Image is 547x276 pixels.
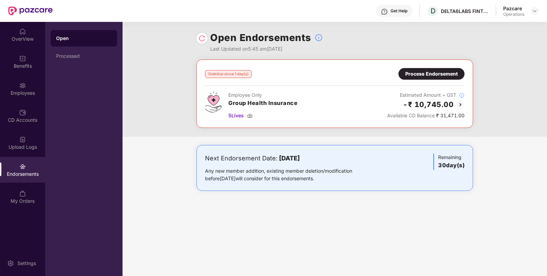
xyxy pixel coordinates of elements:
[205,167,374,182] div: Any new member addition, existing member deletion/modification before [DATE] will consider for th...
[247,113,253,118] img: svg+xml;base64,PHN2ZyBpZD0iRG93bmxvYWQtMzJ4MzIiIHhtbG5zPSJodHRwOi8vd3d3LnczLm9yZy8yMDAwL3N2ZyIgd2...
[228,91,297,99] div: Employee Only
[7,260,14,267] img: svg+xml;base64,PHN2ZyBpZD0iU2V0dGluZy0yMHgyMCIgeG1sbnM9Imh0dHA6Ly93d3cudzMub3JnLzIwMDAvc3ZnIiB3aW...
[228,112,244,119] span: 5 Lives
[387,112,465,119] div: ₹ 31,471.00
[532,8,537,14] img: svg+xml;base64,PHN2ZyBpZD0iRHJvcGRvd24tMzJ4MzIiIHhtbG5zPSJodHRwOi8vd3d3LnczLm9yZy8yMDAwL3N2ZyIgd2...
[210,30,311,45] h1: Open Endorsements
[431,7,435,15] span: D
[459,93,465,98] img: svg+xml;base64,PHN2ZyBpZD0iSW5mb18tXzMyeDMyIiBkYXRhLW5hbWU9IkluZm8gLSAzMngzMiIgeG1sbnM9Imh0dHA6Ly...
[19,136,26,143] img: svg+xml;base64,PHN2ZyBpZD0iVXBsb2FkX0xvZ3MiIGRhdGEtbmFtZT0iVXBsb2FkIExvZ3MiIHhtbG5zPSJodHRwOi8vd3...
[19,82,26,89] img: svg+xml;base64,PHN2ZyBpZD0iRW1wbG95ZWVzIiB4bWxucz0iaHR0cDovL3d3dy53My5vcmcvMjAwMC9zdmciIHdpZHRoPS...
[210,45,323,53] div: Last Updated on 5:45 am[DATE]
[19,163,26,170] img: svg+xml;base64,PHN2ZyBpZD0iRW5kb3JzZW1lbnRzIiB4bWxucz0iaHR0cDovL3d3dy53My5vcmcvMjAwMC9zdmciIHdpZH...
[391,8,407,14] div: Get Help
[15,260,38,267] div: Settings
[433,154,465,170] div: Remaining
[205,70,252,78] div: Overdue since 1 day(s)
[405,70,458,78] div: Process Endorsement
[19,55,26,62] img: svg+xml;base64,PHN2ZyBpZD0iQmVuZWZpdHMiIHhtbG5zPSJodHRwOi8vd3d3LnczLm9yZy8yMDAwL3N2ZyIgd2lkdGg9Ij...
[19,28,26,35] img: svg+xml;base64,PHN2ZyBpZD0iSG9tZSIgeG1sbnM9Imh0dHA6Ly93d3cudzMub3JnLzIwMDAvc3ZnIiB3aWR0aD0iMjAiIG...
[56,35,112,42] div: Open
[456,101,465,109] img: svg+xml;base64,PHN2ZyBpZD0iQmFjay0yMHgyMCIgeG1sbnM9Imh0dHA6Ly93d3cudzMub3JnLzIwMDAvc3ZnIiB3aWR0aD...
[315,34,323,42] img: svg+xml;base64,PHN2ZyBpZD0iSW5mb18tXzMyeDMyIiBkYXRhLW5hbWU9IkluZm8gLSAzMngzMiIgeG1sbnM9Imh0dHA6Ly...
[503,12,524,17] div: Operations
[199,35,205,42] img: svg+xml;base64,PHN2ZyBpZD0iUmVsb2FkLTMyeDMyIiB4bWxucz0iaHR0cDovL3d3dy53My5vcmcvMjAwMC9zdmciIHdpZH...
[19,190,26,197] img: svg+xml;base64,PHN2ZyBpZD0iTXlfT3JkZXJzIiBkYXRhLW5hbWU9Ik15IE9yZGVycyIgeG1sbnM9Imh0dHA6Ly93d3cudz...
[387,91,465,99] div: Estimated Amount + GST
[279,155,300,162] b: [DATE]
[19,109,26,116] img: svg+xml;base64,PHN2ZyBpZD0iQ0RfQWNjb3VudHMiIGRhdGEtbmFtZT0iQ0QgQWNjb3VudHMiIHhtbG5zPSJodHRwOi8vd3...
[205,91,221,113] img: svg+xml;base64,PHN2ZyB4bWxucz0iaHR0cDovL3d3dy53My5vcmcvMjAwMC9zdmciIHdpZHRoPSI0Ny43MTQiIGhlaWdodD...
[441,8,489,14] div: DELTA6LABS FINTECH PRIVATE LIMITED
[228,99,297,108] h3: Group Health Insurance
[387,113,435,118] span: Available CD Balance
[403,99,454,110] h2: -₹ 10,745.00
[205,154,374,163] div: Next Endorsement Date:
[56,53,112,59] div: Processed
[438,161,465,170] h3: 30 day(s)
[8,6,53,15] img: New Pazcare Logo
[381,8,388,15] img: svg+xml;base64,PHN2ZyBpZD0iSGVscC0zMngzMiIgeG1sbnM9Imh0dHA6Ly93d3cudzMub3JnLzIwMDAvc3ZnIiB3aWR0aD...
[503,5,524,12] div: Pazcare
